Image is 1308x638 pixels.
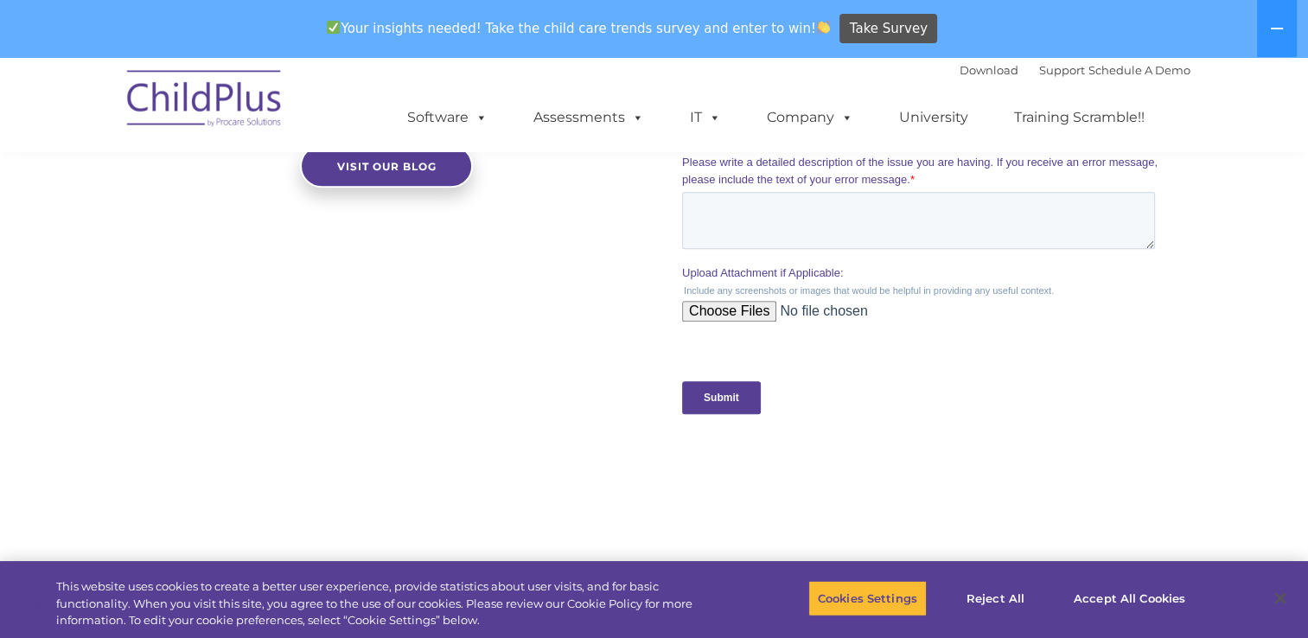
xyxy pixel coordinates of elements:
button: Close [1261,579,1299,617]
span: Your insights needed! Take the child care trends survey and enter to win! [320,11,838,45]
a: Assessments [516,100,661,135]
a: Visit our blog [300,144,473,188]
button: Reject All [941,580,1050,616]
img: ✅ [327,21,340,34]
img: ChildPlus by Procare Solutions [118,58,291,144]
font: | [960,63,1190,77]
button: Cookies Settings [808,580,927,616]
span: Take Survey [850,14,928,44]
a: Software [390,100,505,135]
a: Company [750,100,871,135]
a: Download [960,63,1018,77]
a: Take Survey [839,14,937,44]
a: IT [673,100,738,135]
div: This website uses cookies to create a better user experience, provide statistics about user visit... [56,578,719,629]
span: Visit our blog [336,160,436,173]
span: Phone number [240,185,314,198]
a: Schedule A Demo [1088,63,1190,77]
a: Training Scramble!! [997,100,1162,135]
a: University [882,100,986,135]
a: Support [1039,63,1085,77]
button: Accept All Cookies [1064,580,1195,616]
img: 👏 [817,21,830,34]
span: Last name [240,114,293,127]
